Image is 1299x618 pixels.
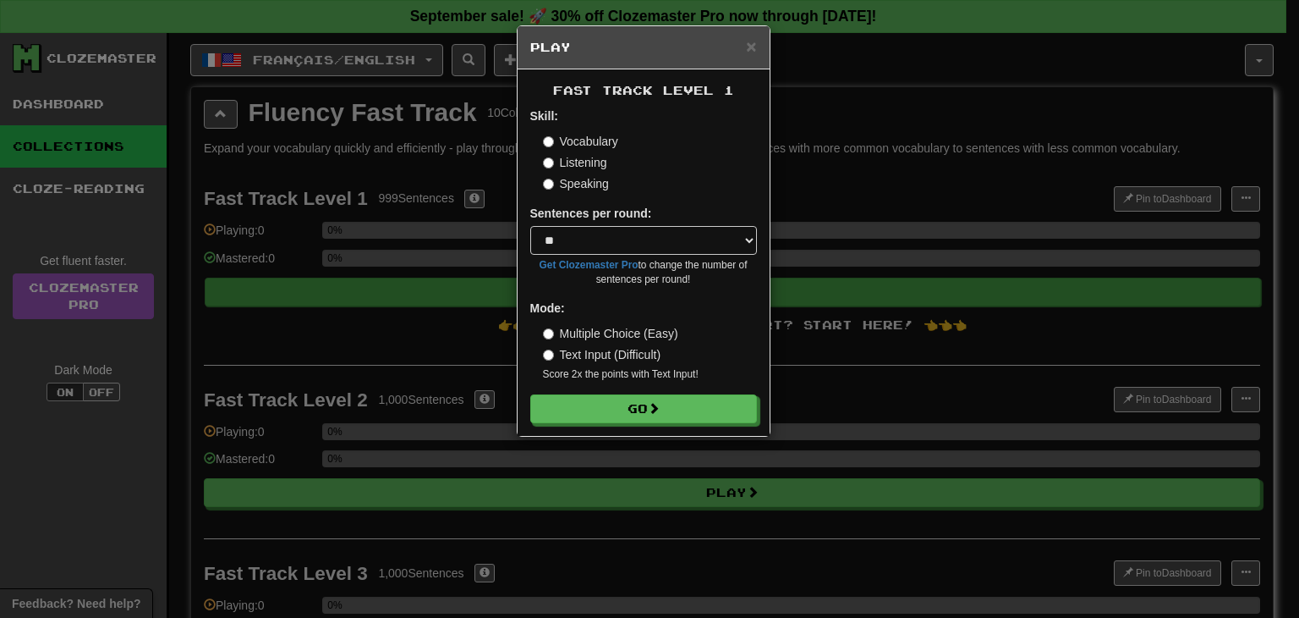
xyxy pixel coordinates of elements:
[530,258,757,287] small: to change the number of sentences per round!
[543,175,609,192] label: Speaking
[540,259,639,271] a: Get Clozemaster Pro
[530,395,757,423] button: Go
[543,157,554,168] input: Listening
[530,39,757,56] h5: Play
[746,36,756,56] span: ×
[543,136,554,147] input: Vocabulary
[543,328,554,339] input: Multiple Choice (Easy)
[543,133,618,150] label: Vocabulary
[543,154,607,171] label: Listening
[543,350,554,361] input: Text Input (Difficult)
[530,109,558,123] strong: Skill:
[543,179,554,190] input: Speaking
[553,83,734,97] span: Fast Track Level 1
[543,325,678,342] label: Multiple Choice (Easy)
[746,37,756,55] button: Close
[530,301,565,315] strong: Mode:
[543,367,757,382] small: Score 2x the points with Text Input !
[543,346,661,363] label: Text Input (Difficult)
[530,205,652,222] label: Sentences per round:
